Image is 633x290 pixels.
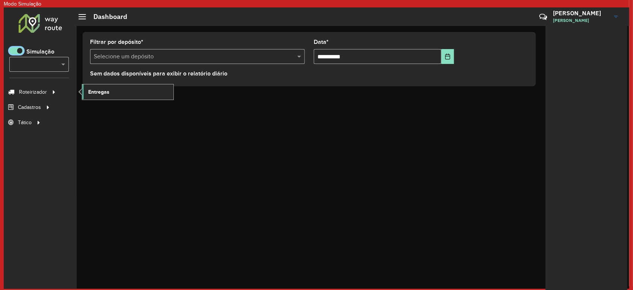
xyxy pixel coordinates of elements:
a: Tático [4,115,43,130]
span: Cadastros [18,103,41,111]
a: Contato Rápido [535,9,551,25]
span: Roteirizador [19,88,47,96]
label: Data [314,38,329,46]
label: Simulação [26,47,54,56]
button: Choose Date [441,49,454,64]
a: Cadastros [4,100,52,115]
span: [PERSON_NAME] [553,17,609,24]
h3: [PERSON_NAME] [553,10,609,17]
a: Roteirizador [4,84,58,99]
a: [PERSON_NAME][PERSON_NAME] [553,7,623,26]
label: Filtrar por depósito [90,38,143,46]
a: Entregas [82,84,173,99]
ng-select: Selecione um cenário [9,57,69,72]
label: Sem dados disponíveis para exibir o relatório diário [90,69,227,78]
span: Tático [18,119,32,126]
span: Entregas [88,88,109,96]
h2: Dashboard [86,13,127,21]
